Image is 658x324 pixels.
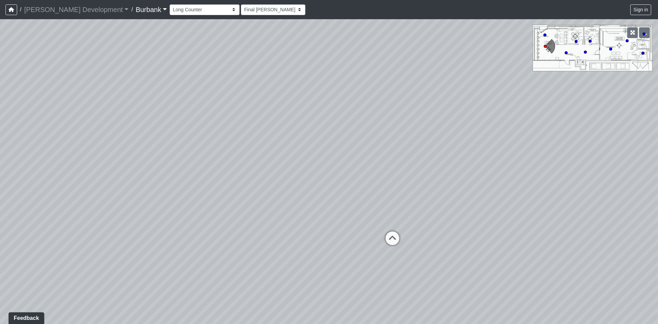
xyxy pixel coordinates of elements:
span: / [17,3,24,16]
iframe: Ybug feedback widget [5,310,46,324]
button: Sign in [630,4,651,15]
a: Burbank [136,3,167,16]
a: [PERSON_NAME] Development [24,3,129,16]
span: / [129,3,135,16]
